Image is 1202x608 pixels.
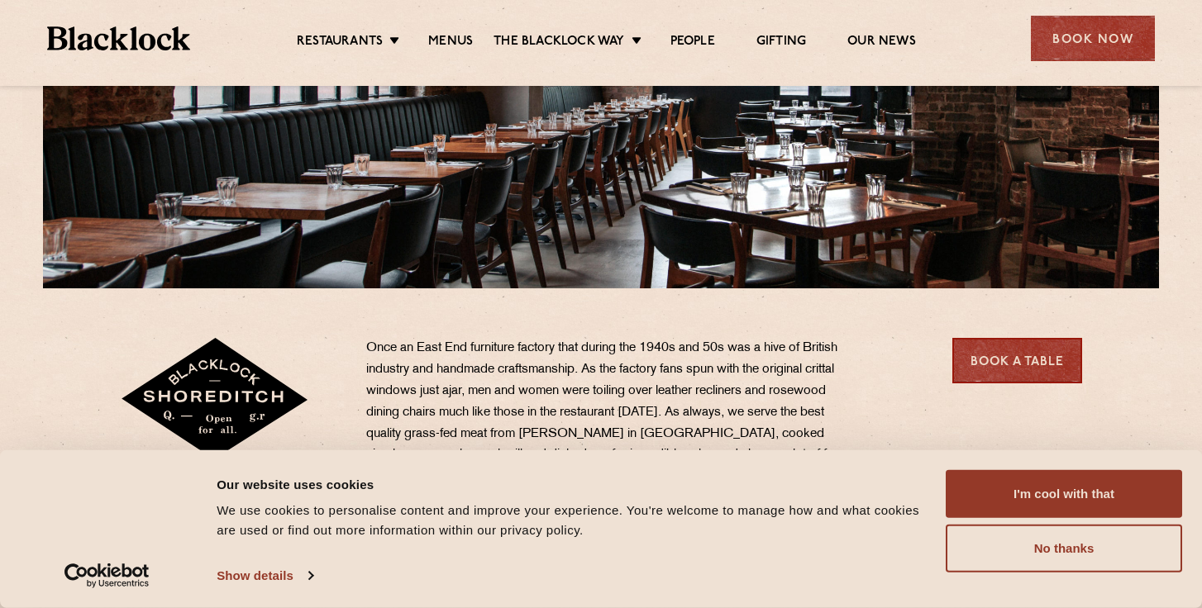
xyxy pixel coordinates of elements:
img: Shoreditch-stamp-v2-default.svg [120,338,311,462]
a: Book a Table [952,338,1082,383]
div: Book Now [1031,16,1155,61]
a: People [670,34,715,52]
p: Once an East End furniture factory that during the 1940s and 50s was a hive of British industry a... [366,338,854,487]
a: The Blacklock Way [494,34,624,52]
img: BL_Textured_Logo-footer-cropped.svg [47,26,190,50]
div: Our website uses cookies [217,474,927,494]
a: Usercentrics Cookiebot - opens in a new window [35,563,179,588]
a: Restaurants [297,34,383,52]
a: Our News [847,34,916,52]
a: Show details [217,563,312,588]
a: Menus [428,34,473,52]
button: No thanks [946,525,1182,572]
a: Gifting [756,34,806,52]
div: We use cookies to personalise content and improve your experience. You're welcome to manage how a... [217,501,927,540]
button: I'm cool with that [946,470,1182,518]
